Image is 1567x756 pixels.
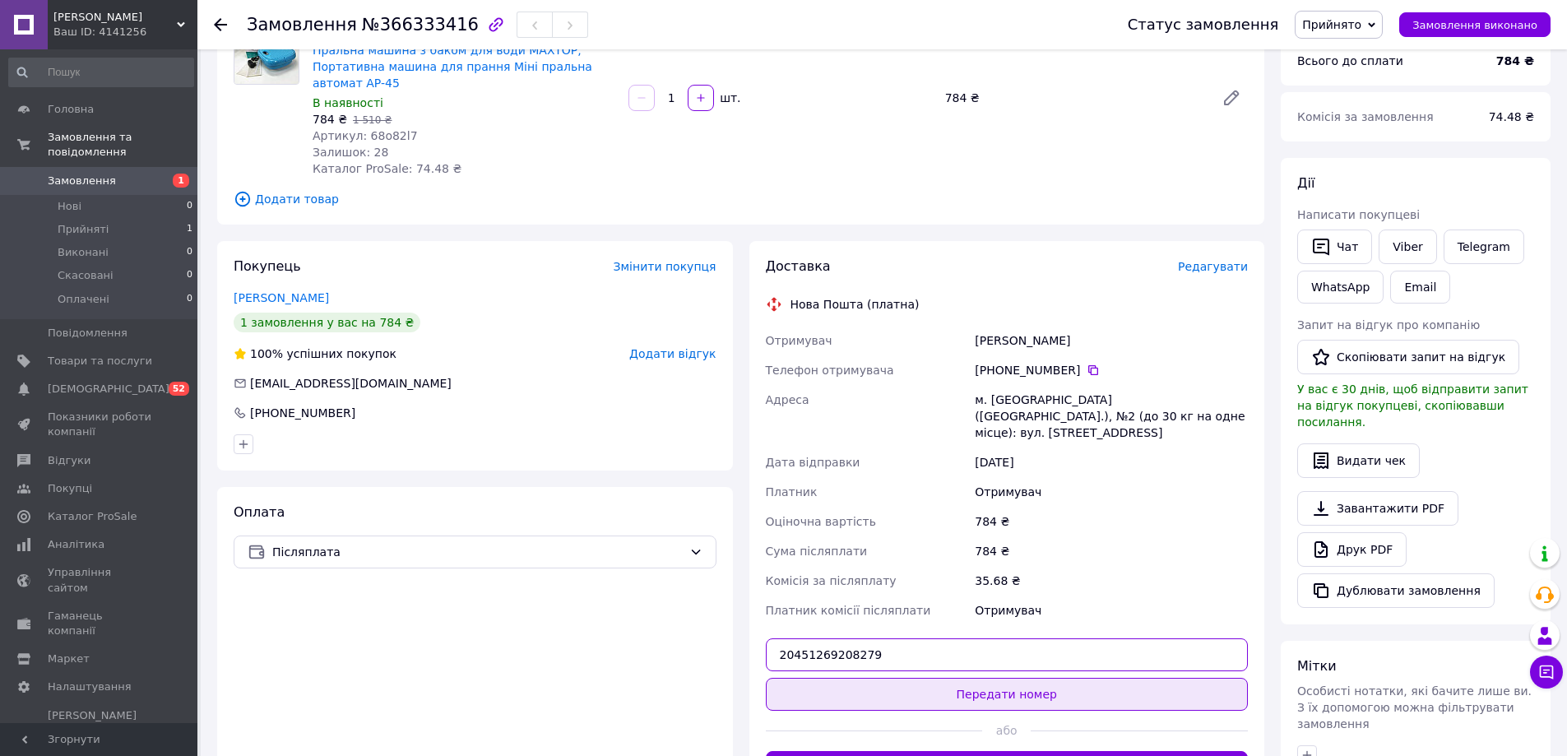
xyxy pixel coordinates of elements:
[48,537,104,552] span: Аналітика
[1297,110,1434,123] span: Комісія за замовлення
[716,90,742,106] div: шт.
[234,20,299,84] img: Пральна машина з баком для води MAXTOP, Портативна машина для прання Міні пральна автомат AP-45
[48,509,137,524] span: Каталог ProSale
[766,334,832,347] span: Отримувач
[169,382,189,396] span: 52
[53,25,197,39] div: Ваш ID: 4141256
[234,346,396,362] div: успішних покупок
[1297,573,1495,608] button: Дублювати замовлення
[48,453,90,468] span: Відгуки
[234,504,285,520] span: Оплата
[1297,684,1532,730] span: Особисті нотатки, які бачите лише ви. З їх допомогою можна фільтрувати замовлення
[982,722,1031,739] span: або
[766,604,931,617] span: Платник комісії післяплати
[1297,175,1314,191] span: Дії
[971,385,1251,448] div: м. [GEOGRAPHIC_DATA] ([GEOGRAPHIC_DATA].), №2 (до 30 кг на одне місце): вул. [STREET_ADDRESS]
[58,292,109,307] span: Оплачені
[58,199,81,214] span: Нові
[1302,18,1361,31] span: Прийнято
[187,222,192,237] span: 1
[971,326,1251,355] div: [PERSON_NAME]
[234,258,301,274] span: Покупець
[766,485,818,499] span: Платник
[786,296,924,313] div: Нова Пошта (платна)
[362,15,479,35] span: №366333416
[971,448,1251,477] div: [DATE]
[1215,81,1248,114] a: Редагувати
[58,268,114,283] span: Скасовані
[353,114,392,126] span: 1 510 ₴
[971,566,1251,596] div: 35.68 ₴
[971,507,1251,536] div: 784 ₴
[234,313,420,332] div: 1 замовлення у вас на 784 ₴
[971,596,1251,625] div: Отримувач
[1128,16,1279,33] div: Статус замовлення
[234,190,1248,208] span: Додати товар
[766,456,860,469] span: Дата відправки
[8,58,194,87] input: Пошук
[1496,54,1534,67] b: 784 ₴
[313,162,461,175] span: Каталог ProSale: 74.48 ₴
[1297,271,1384,304] a: WhatsApp
[250,347,283,360] span: 100%
[1297,318,1480,332] span: Запит на відгук про компанію
[971,477,1251,507] div: Отримувач
[1297,658,1337,674] span: Мітки
[48,565,152,595] span: Управління сайтом
[48,130,197,160] span: Замовлення та повідомлення
[187,199,192,214] span: 0
[1399,12,1551,37] button: Замовлення виконано
[53,10,177,25] span: Твій Маркет
[614,260,716,273] span: Змінити покупця
[1297,383,1528,429] span: У вас є 30 днів, щоб відправити запит на відгук покупцеві, скопіювавши посилання.
[766,574,897,587] span: Комісія за післяплату
[1297,532,1407,567] a: Друк PDF
[1489,110,1534,123] span: 74.48 ₴
[48,481,92,496] span: Покупці
[313,44,592,90] a: Пральна машина з баком для води MAXTOP, Портативна машина для прання Міні пральна автомат AP-45
[313,146,388,159] span: Залишок: 28
[187,245,192,260] span: 0
[1390,271,1450,304] button: Email
[971,536,1251,566] div: 784 ₴
[48,326,127,341] span: Повідомлення
[1530,656,1563,689] button: Чат з покупцем
[1297,340,1519,374] button: Скопіювати запит на відгук
[766,393,809,406] span: Адреса
[248,405,357,421] div: [PHONE_NUMBER]
[234,291,329,304] a: [PERSON_NAME]
[250,377,452,390] span: [EMAIL_ADDRESS][DOMAIN_NAME]
[187,268,192,283] span: 0
[766,678,1249,711] button: Передати номер
[272,543,683,561] span: Післяплата
[975,362,1248,378] div: [PHONE_NUMBER]
[313,96,383,109] span: В наявності
[766,258,831,274] span: Доставка
[1297,491,1458,526] a: Завантажити PDF
[48,354,152,369] span: Товари та послуги
[1297,54,1403,67] span: Всього до сплати
[1412,19,1537,31] span: Замовлення виконано
[58,222,109,237] span: Прийняті
[48,174,116,188] span: Замовлення
[1178,260,1248,273] span: Редагувати
[766,515,876,528] span: Оціночна вартість
[1297,443,1420,478] button: Видати чек
[766,638,1249,671] input: Номер експрес-накладної
[173,174,189,188] span: 1
[48,382,169,397] span: [DEMOGRAPHIC_DATA]
[1444,230,1524,264] a: Telegram
[1297,230,1372,264] button: Чат
[187,292,192,307] span: 0
[58,245,109,260] span: Виконані
[48,102,94,117] span: Головна
[766,364,894,377] span: Телефон отримувача
[313,113,347,126] span: 784 ₴
[48,410,152,439] span: Показники роботи компанії
[48,652,90,666] span: Маркет
[247,15,357,35] span: Замовлення
[939,86,1208,109] div: 784 ₴
[48,609,152,638] span: Гаманець компанії
[313,129,418,142] span: Артикул: 68o82l7
[48,679,132,694] span: Налаштування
